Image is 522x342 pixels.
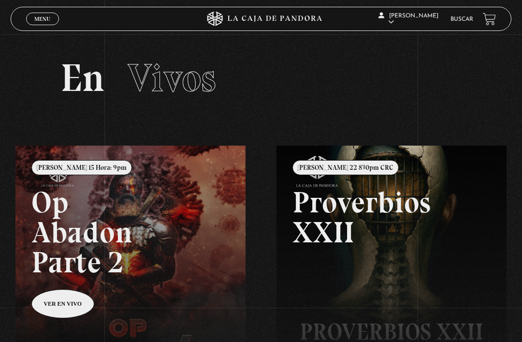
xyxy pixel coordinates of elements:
[450,16,473,22] a: Buscar
[378,13,438,25] span: [PERSON_NAME]
[34,16,50,22] span: Menu
[483,13,496,26] a: View your shopping cart
[60,59,461,97] h2: En
[128,55,216,101] span: Vivos
[31,24,54,31] span: Cerrar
